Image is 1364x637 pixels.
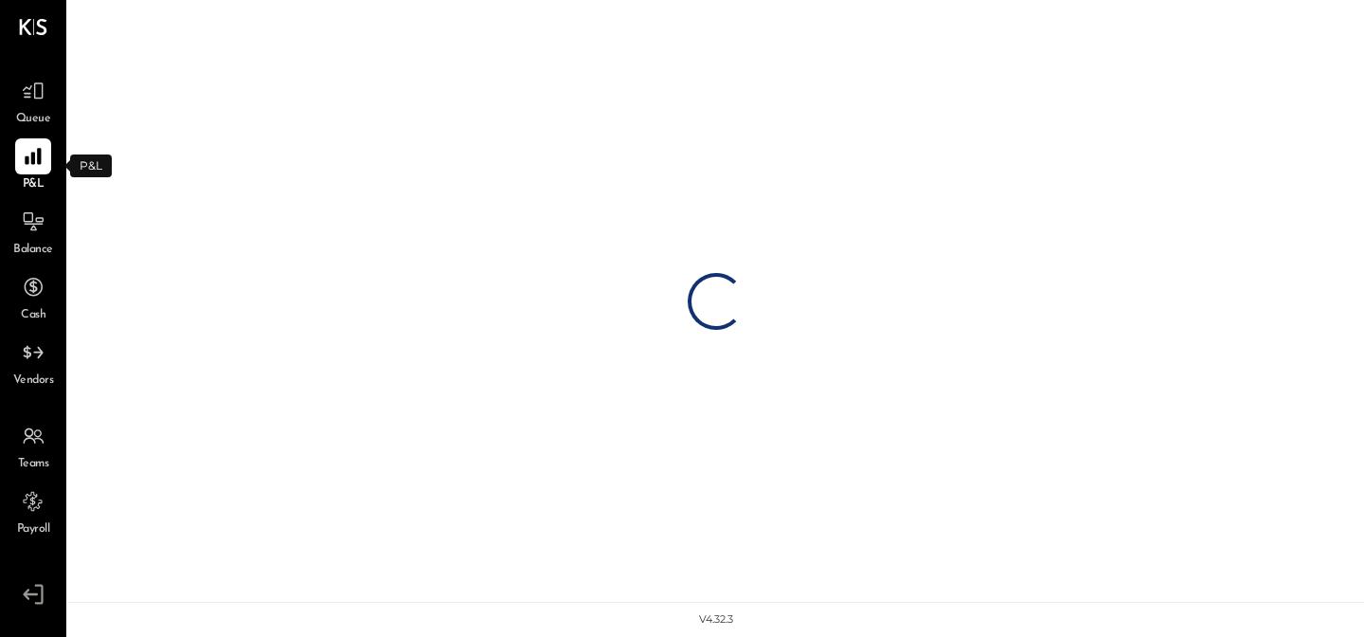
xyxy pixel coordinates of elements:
span: Queue [16,111,51,128]
span: Balance [13,242,53,259]
div: P&L [70,155,112,177]
a: Vendors [1,335,65,390]
a: Payroll [1,483,65,538]
a: Queue [1,73,65,128]
div: v 4.32.3 [699,612,733,628]
a: Balance [1,204,65,259]
span: P&L [23,176,45,193]
a: P&L [1,138,65,193]
span: Vendors [13,373,54,390]
span: Teams [18,456,49,473]
span: Cash [21,307,45,324]
a: Cash [1,269,65,324]
span: Payroll [17,521,50,538]
a: Teams [1,418,65,473]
